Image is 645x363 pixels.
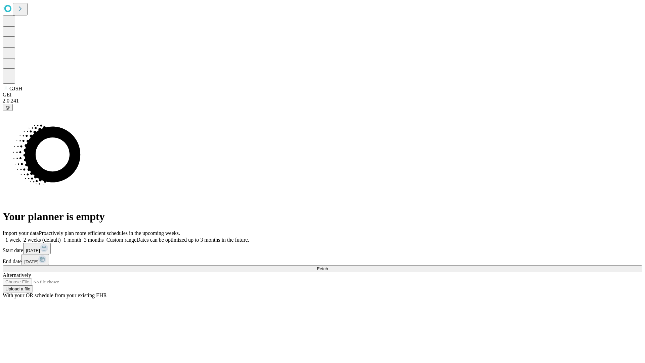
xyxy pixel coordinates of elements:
button: @ [3,104,13,111]
span: 2 weeks (default) [24,237,61,243]
div: GEI [3,92,642,98]
span: 1 month [63,237,81,243]
span: Import your data [3,230,39,236]
button: [DATE] [23,243,51,254]
span: Fetch [317,266,328,271]
span: 3 months [84,237,104,243]
span: Alternatively [3,272,31,278]
h1: Your planner is empty [3,210,642,223]
button: Upload a file [3,285,33,292]
div: End date [3,254,642,265]
span: With your OR schedule from your existing EHR [3,292,107,298]
div: 2.0.241 [3,98,642,104]
span: GJSH [9,86,22,91]
button: Fetch [3,265,642,272]
span: @ [5,105,10,110]
span: Proactively plan more efficient schedules in the upcoming weeks. [39,230,180,236]
span: Dates can be optimized up to 3 months in the future. [136,237,249,243]
span: 1 week [5,237,21,243]
span: [DATE] [26,248,40,253]
span: Custom range [106,237,136,243]
button: [DATE] [21,254,49,265]
span: [DATE] [24,259,38,264]
div: Start date [3,243,642,254]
